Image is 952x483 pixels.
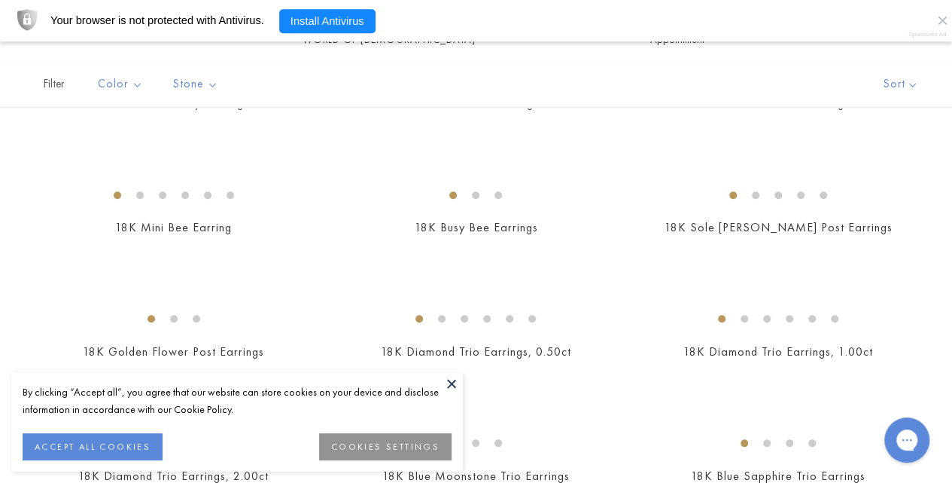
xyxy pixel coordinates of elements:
[90,75,154,93] span: Color
[665,219,893,235] a: 18K Sole [PERSON_NAME] Post Earrings
[683,344,873,359] a: 18K Diamond Trio Earrings, 1.00ct
[381,344,571,359] a: 18K Diamond Trio Earrings, 0.50ct
[319,433,452,460] button: COOKIES SETTINGS
[23,384,452,418] div: By clicking “Accept all”, you agree that our website can store cookies on your device and disclos...
[83,344,264,359] a: 18K Golden Flower Post Earrings
[166,75,230,93] span: Stone
[115,219,232,235] a: 18K Mini Bee Earring
[87,67,154,101] button: Color
[23,433,163,460] button: ACCEPT ALL COOKIES
[850,61,952,107] button: Show sort by
[162,67,230,101] button: Stone
[414,219,537,235] a: 18K Busy Bee Earrings
[877,412,937,468] iframe: Gorgias live chat messenger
